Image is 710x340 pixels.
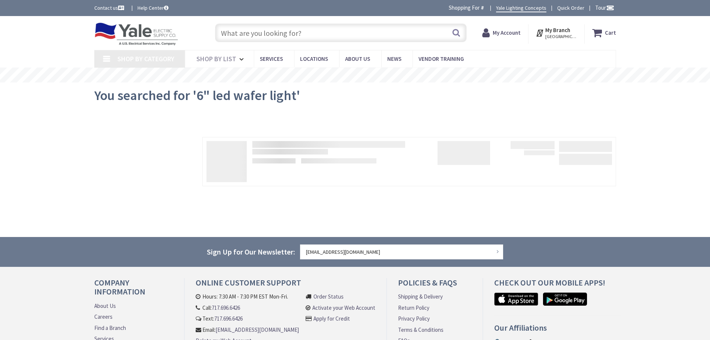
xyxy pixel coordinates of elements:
div: My Branch [GEOGRAPHIC_DATA], [GEOGRAPHIC_DATA] [536,26,577,40]
span: News [387,55,401,62]
img: Yale Electric Supply Co. [94,22,179,46]
span: Shop By Category [117,54,174,63]
a: Contact us [94,4,126,12]
span: Shop By List [196,54,236,63]
a: 717.696.6426 [212,304,240,312]
span: Locations [300,55,328,62]
span: Services [260,55,283,62]
input: Enter your email address [300,244,504,259]
a: Yale Lighting Concepts [496,4,546,12]
a: Order Status [313,293,344,300]
a: Return Policy [398,304,429,312]
a: Privacy Policy [398,315,430,322]
h4: Company Information [94,278,173,302]
a: Apply for Credit [313,315,350,322]
strong: My Branch [545,26,570,34]
span: You searched for '6" led wafer light' [94,87,300,104]
li: Text: [196,315,299,322]
strong: Cart [605,26,616,40]
a: Careers [94,313,113,321]
strong: My Account [493,29,521,36]
li: Email: [196,326,299,334]
span: About Us [345,55,370,62]
a: 717.696.6426 [214,315,243,322]
a: Quick Order [557,4,584,12]
a: Find a Branch [94,324,126,332]
a: My Account [482,26,521,40]
input: What are you looking for? [215,24,467,42]
h4: Policies & FAQs [398,278,471,293]
span: Tour [595,4,614,11]
h4: Online Customer Support [196,278,375,293]
span: Vendor Training [419,55,464,62]
a: About Us [94,302,116,310]
a: [EMAIL_ADDRESS][DOMAIN_NAME] [215,326,299,334]
a: Terms & Conditions [398,326,444,334]
strong: # [481,4,484,11]
span: [GEOGRAPHIC_DATA], [GEOGRAPHIC_DATA] [545,34,577,40]
a: Shipping & Delivery [398,293,443,300]
a: Help Center [138,4,168,12]
h4: Check out Our Mobile Apps! [494,278,622,293]
li: Hours: 7:30 AM - 7:30 PM EST Mon-Fri. [196,293,299,300]
span: Sign Up for Our Newsletter: [207,247,295,256]
h4: Our Affiliations [494,323,622,338]
li: Call: [196,304,299,312]
a: Activate your Web Account [312,304,375,312]
span: Shopping For [449,4,480,11]
a: Cart [592,26,616,40]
